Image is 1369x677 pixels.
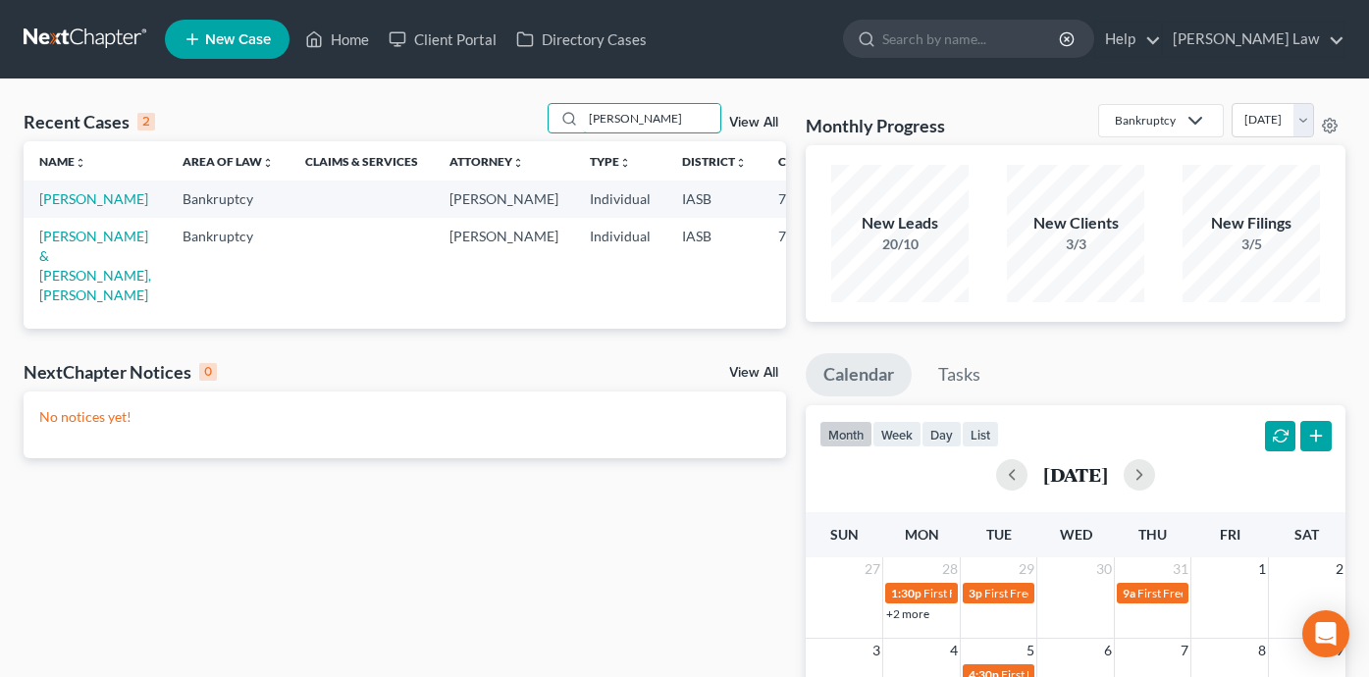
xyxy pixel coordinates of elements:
[290,141,434,181] th: Claims & Services
[39,154,86,169] a: Nameunfold_more
[512,157,524,169] i: unfold_more
[39,190,148,207] a: [PERSON_NAME]
[923,586,1282,600] span: First Free Consultation Invite for [PERSON_NAME], [PERSON_NAME]
[449,154,524,169] a: Attorneyunfold_more
[1025,639,1036,662] span: 5
[1007,234,1144,254] div: 3/3
[806,353,912,396] a: Calendar
[1256,639,1268,662] span: 8
[590,154,631,169] a: Typeunfold_more
[778,154,845,169] a: Chapterunfold_more
[1017,557,1036,581] span: 29
[137,113,155,130] div: 2
[666,181,763,217] td: IASB
[921,353,998,396] a: Tasks
[1043,464,1108,485] h2: [DATE]
[1095,22,1161,57] a: Help
[1171,557,1190,581] span: 31
[379,22,506,57] a: Client Portal
[1334,557,1345,581] span: 2
[1183,234,1320,254] div: 3/5
[831,212,969,234] div: New Leads
[763,181,861,217] td: 7
[167,181,290,217] td: Bankruptcy
[948,639,960,662] span: 4
[1256,557,1268,581] span: 1
[735,157,747,169] i: unfold_more
[830,526,859,543] span: Sun
[583,104,720,132] input: Search by name...
[831,234,969,254] div: 20/10
[1220,526,1240,543] span: Fri
[1007,212,1144,234] div: New Clients
[921,421,962,447] button: day
[1179,639,1190,662] span: 7
[940,557,960,581] span: 28
[1183,212,1320,234] div: New Filings
[39,228,151,303] a: [PERSON_NAME] & [PERSON_NAME], [PERSON_NAME]
[806,114,945,137] h3: Monthly Progress
[1102,639,1114,662] span: 6
[24,360,217,384] div: NextChapter Notices
[1123,586,1135,600] span: 9a
[886,606,929,621] a: +2 more
[295,22,379,57] a: Home
[969,586,982,600] span: 3p
[1163,22,1344,57] a: [PERSON_NAME] Law
[882,21,1062,57] input: Search by name...
[682,154,747,169] a: Districtunfold_more
[986,526,1012,543] span: Tue
[1138,526,1167,543] span: Thu
[819,421,872,447] button: month
[905,526,939,543] span: Mon
[729,366,778,380] a: View All
[574,181,666,217] td: Individual
[183,154,274,169] a: Area of Lawunfold_more
[729,116,778,130] a: View All
[870,639,882,662] span: 3
[1302,610,1349,657] div: Open Intercom Messenger
[1294,526,1319,543] span: Sat
[205,32,271,47] span: New Case
[75,157,86,169] i: unfold_more
[872,421,921,447] button: week
[763,218,861,313] td: 7
[434,218,574,313] td: [PERSON_NAME]
[1094,557,1114,581] span: 30
[262,157,274,169] i: unfold_more
[574,218,666,313] td: Individual
[434,181,574,217] td: [PERSON_NAME]
[666,218,763,313] td: IASB
[619,157,631,169] i: unfold_more
[506,22,657,57] a: Directory Cases
[24,110,155,133] div: Recent Cases
[167,218,290,313] td: Bankruptcy
[984,586,1245,600] span: First Free Consultation Invite for [PERSON_NAME]
[199,363,217,381] div: 0
[39,407,770,427] p: No notices yet!
[962,421,999,447] button: list
[863,557,882,581] span: 27
[1115,112,1176,129] div: Bankruptcy
[1060,526,1092,543] span: Wed
[891,586,921,600] span: 1:30p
